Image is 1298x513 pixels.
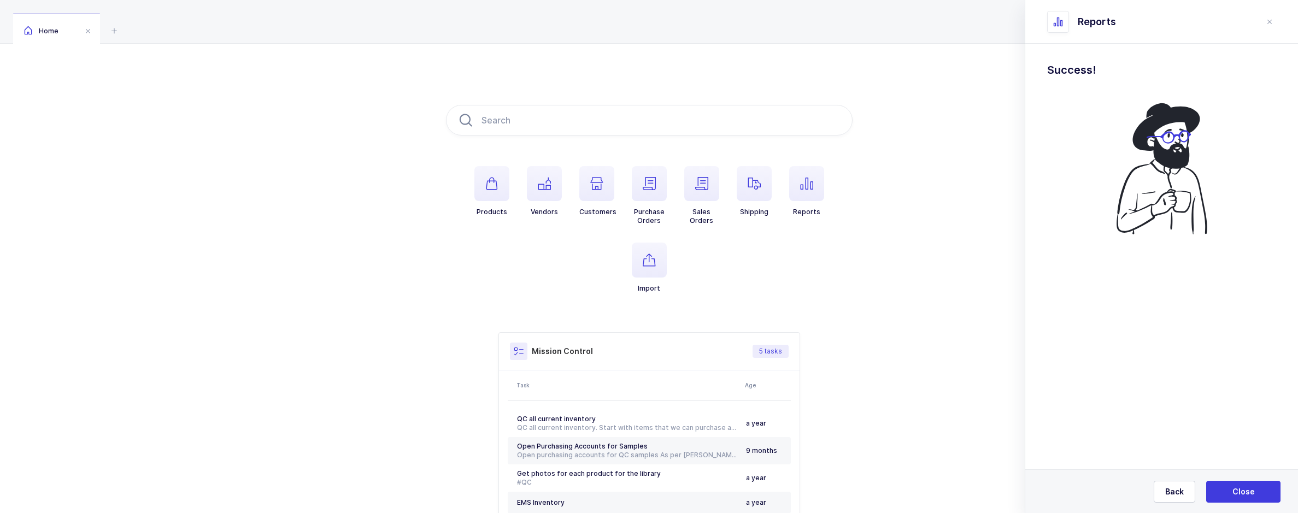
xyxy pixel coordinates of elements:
[446,105,853,135] input: Search
[474,166,509,216] button: Products
[24,27,58,35] span: Home
[527,166,562,216] button: Vendors
[517,498,565,506] span: EMS Inventory
[1154,481,1195,503] button: Back
[517,415,596,423] span: QC all current inventory
[684,166,719,225] button: SalesOrders
[1078,15,1116,28] span: Reports
[579,166,616,216] button: Customers
[759,347,782,356] span: 5 tasks
[532,346,593,357] h3: Mission Control
[517,478,737,487] div: #QC
[745,381,788,390] div: Age
[737,166,772,216] button: Shipping
[1047,61,1276,79] h1: Success!
[746,446,777,455] span: 9 months
[789,166,824,216] button: Reports
[1165,486,1184,497] span: Back
[517,469,661,477] span: Get photos for each product for the library
[517,423,737,432] div: QC all current inventory. Start with items that we can purchase a sample from Schein. #[GEOGRAPHI...
[1101,96,1223,240] img: coffee.svg
[1232,486,1255,497] span: Close
[517,442,648,450] span: Open Purchasing Accounts for Samples
[746,498,766,506] span: a year
[632,166,667,225] button: PurchaseOrders
[1206,481,1281,503] button: Close
[746,419,766,427] span: a year
[1263,15,1276,28] button: close drawer
[516,381,738,390] div: Task
[632,243,667,293] button: Import
[517,451,737,459] div: Open purchasing accounts for QC samples As per [PERSON_NAME], we had an account with [PERSON_NAME...
[746,474,766,482] span: a year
